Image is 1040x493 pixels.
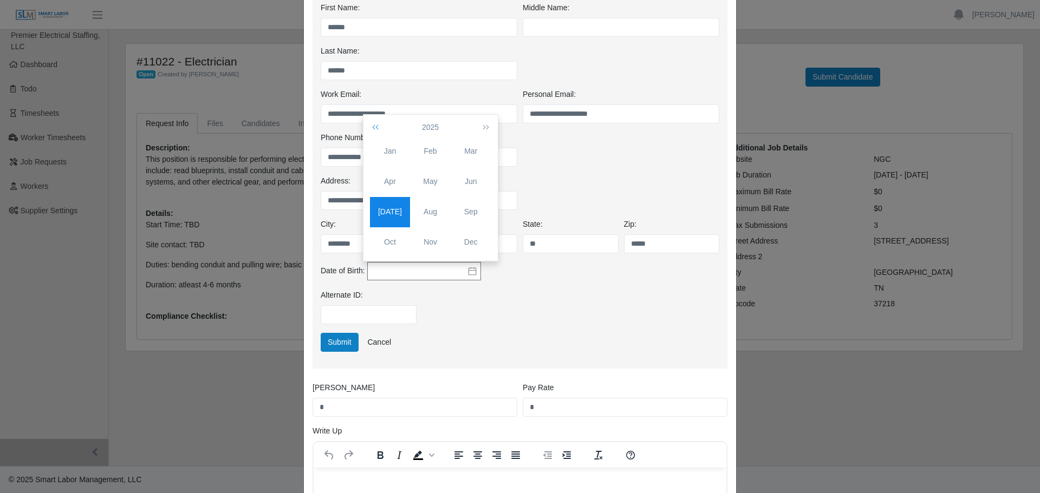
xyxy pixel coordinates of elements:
button: Decrease indent [538,448,557,463]
label: Work Email: [321,89,361,100]
label: City: [321,219,336,230]
button: Bold [371,448,389,463]
label: Alternate ID: [321,290,363,301]
div: Aug [410,206,451,218]
div: Feb [410,146,451,157]
button: Justify [506,448,525,463]
div: Sep [451,206,491,218]
a: Cancel [360,333,398,352]
body: Rich Text Area. Press ALT-0 for help. [9,9,404,21]
label: Personal Email: [523,89,576,100]
button: Increase indent [557,448,576,463]
button: Clear formatting [589,448,608,463]
div: Mar [451,146,491,157]
button: Align left [450,448,468,463]
div: Oct [370,236,411,248]
label: Address: [321,175,350,187]
div: Apr [370,176,411,187]
button: Redo [339,448,357,463]
label: Write Up [313,425,342,437]
div: [DATE] [370,206,411,218]
label: State: [523,219,543,230]
label: Date of Birth: [321,265,365,277]
label: Zip: [624,219,636,230]
button: Undo [320,448,339,463]
button: Align right [487,448,506,463]
button: Italic [390,448,408,463]
div: Nov [410,236,451,248]
div: May [410,176,451,187]
div: Jan [370,146,411,157]
button: 2025 [420,118,441,136]
button: Submit [321,333,359,352]
div: Dec [451,236,491,248]
div: Background color Black [409,448,436,463]
label: Pay Rate [523,382,554,393]
button: Help [621,448,640,463]
label: [PERSON_NAME] [313,382,375,393]
label: Last Name: [321,45,360,57]
label: Phone Number: [321,132,374,143]
button: Align center [469,448,487,463]
div: Jun [451,176,491,187]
